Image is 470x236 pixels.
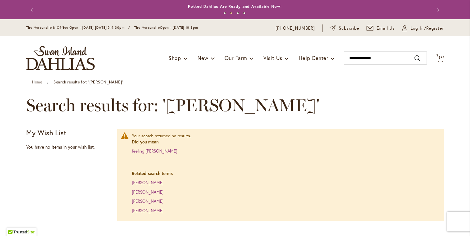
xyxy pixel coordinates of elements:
[237,12,239,14] button: 3 of 4
[230,12,232,14] button: 2 of 4
[411,25,444,32] span: Log In/Register
[26,3,39,16] button: Previous
[402,25,444,32] a: Log In/Register
[367,25,395,32] a: Email Us
[243,12,245,14] button: 4 of 4
[132,171,437,177] dt: Related search terms
[54,80,123,84] strong: Search results for: '[PERSON_NAME]'
[26,25,160,30] span: The Mercantile & Office Open - [DATE]-[DATE] 9-4:30pm / The Mercantile
[132,199,164,204] a: [PERSON_NAME]
[26,96,320,115] span: Search results for: '[PERSON_NAME]'
[168,54,181,61] span: Shop
[5,213,23,231] iframe: Launch Accessibility Center
[160,25,198,30] span: Open - [DATE] 10-3pm
[32,80,42,84] a: Home
[26,46,95,70] a: store logo
[330,25,359,32] a: Subscribe
[431,3,444,16] button: Next
[132,139,437,145] dt: Did you mean
[26,128,66,137] strong: My Wish List
[132,208,164,214] a: [PERSON_NAME]
[132,133,437,214] div: Your search returned no results.
[439,57,441,61] span: 1
[299,54,328,61] span: Help Center
[132,189,164,195] a: [PERSON_NAME]
[224,12,226,14] button: 1 of 4
[225,54,247,61] span: Our Farm
[132,148,177,154] a: feeling [PERSON_NAME]
[197,54,208,61] span: New
[26,144,113,150] div: You have no items in your wish list.
[436,54,444,63] button: 1
[339,25,359,32] span: Subscribe
[188,4,282,9] a: Potted Dahlias Are Ready and Available Now!
[377,25,395,32] span: Email Us
[263,54,282,61] span: Visit Us
[132,180,164,185] a: [PERSON_NAME]
[275,25,315,32] a: [PHONE_NUMBER]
